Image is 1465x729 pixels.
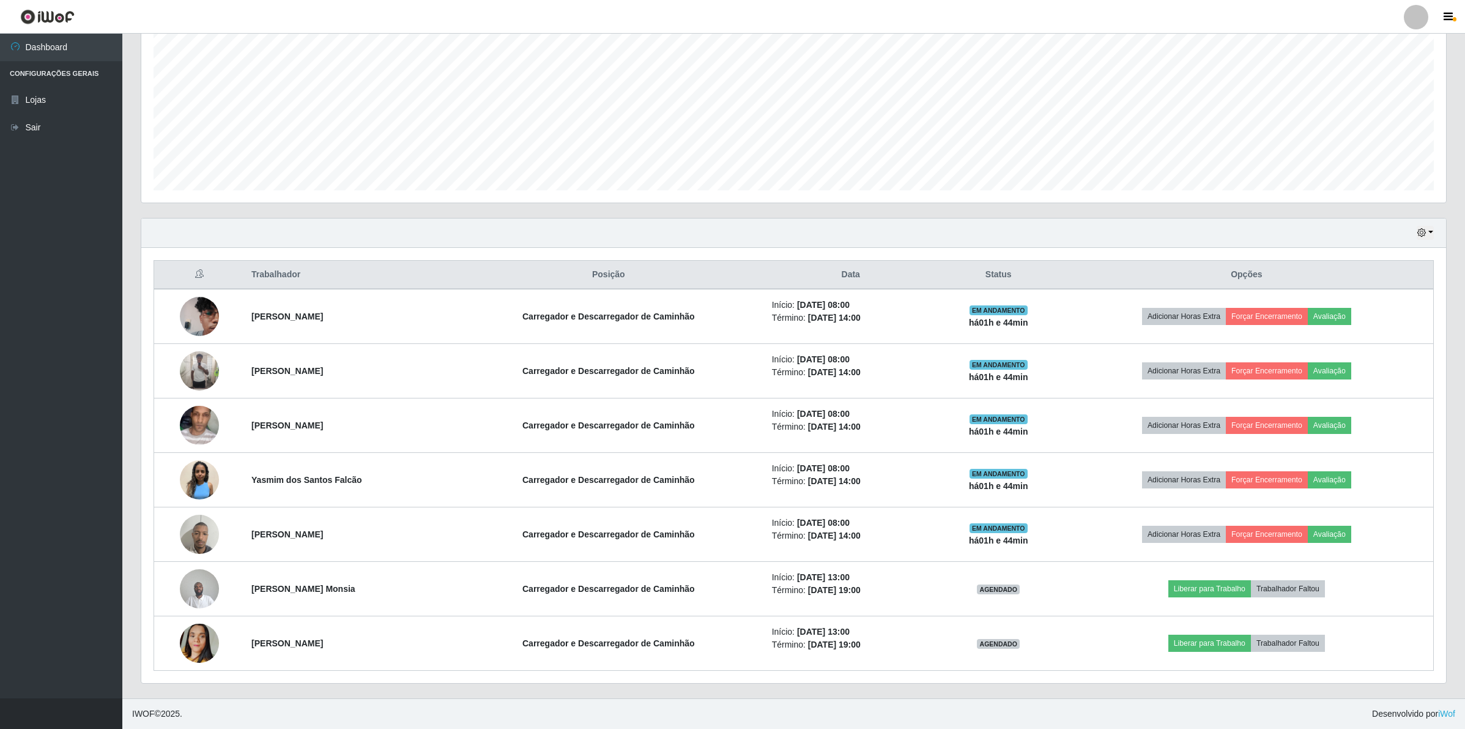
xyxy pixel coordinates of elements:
strong: [PERSON_NAME] [251,312,323,321]
button: Adicionar Horas Extra [1142,308,1226,325]
li: Término: [772,312,930,324]
strong: Yasmim dos Santos Falcão [251,475,362,485]
img: 1746814061107.jpeg [180,351,219,391]
time: [DATE] 14:00 [808,367,861,377]
strong: Carregador e Descarregador de Caminhão [522,421,695,430]
li: Término: [772,421,930,433]
span: IWOF [132,709,155,719]
li: Início: [772,353,930,366]
li: Início: [772,626,930,638]
time: [DATE] 08:00 [797,409,850,419]
strong: [PERSON_NAME] [251,366,323,376]
time: [DATE] 13:00 [797,627,850,637]
time: [DATE] 19:00 [808,640,861,649]
button: Adicionar Horas Extra [1142,362,1226,379]
li: Término: [772,638,930,651]
time: [DATE] 19:00 [808,585,861,595]
strong: Carregador e Descarregador de Caminhão [522,366,695,376]
button: Forçar Encerramento [1226,308,1308,325]
th: Posição [453,261,765,290]
span: EM ANDAMENTO [970,469,1028,479]
li: Início: [772,299,930,312]
button: Avaliação [1308,417,1351,434]
th: Opções [1060,261,1434,290]
li: Início: [772,517,930,529]
span: EM ANDAMENTO [970,360,1028,370]
li: Término: [772,584,930,597]
img: 1749255335293.jpeg [180,394,219,457]
li: Término: [772,475,930,488]
strong: há 01 h e 44 min [969,372,1028,382]
time: [DATE] 14:00 [808,313,861,323]
th: Trabalhador [244,261,453,290]
time: [DATE] 08:00 [797,518,850,528]
a: iWof [1438,709,1455,719]
button: Liberar para Trabalho [1168,580,1251,597]
img: CoreUI Logo [20,9,75,24]
time: [DATE] 08:00 [797,354,850,364]
strong: há 01 h e 44 min [969,536,1028,545]
th: Status [937,261,1060,290]
time: [DATE] 14:00 [808,476,861,486]
time: [DATE] 08:00 [797,300,850,310]
strong: há 01 h e 44 min [969,427,1028,436]
img: 1751205248263.jpeg [180,460,219,499]
button: Avaliação [1308,308,1351,325]
strong: há 01 h e 44 min [969,481,1028,491]
img: 1754024702641.jpeg [180,508,219,560]
time: [DATE] 14:00 [808,422,861,432]
button: Forçar Encerramento [1226,417,1308,434]
button: Liberar para Trabalho [1168,635,1251,652]
span: © 2025 . [132,708,182,720]
strong: há 01 h e 44 min [969,318,1028,327]
button: Avaliação [1308,471,1351,488]
button: Forçar Encerramento [1226,471,1308,488]
button: Adicionar Horas Extra [1142,471,1226,488]
strong: [PERSON_NAME] [251,529,323,539]
strong: [PERSON_NAME] [251,638,323,648]
button: Forçar Encerramento [1226,362,1308,379]
span: EM ANDAMENTO [970,414,1028,424]
strong: Carregador e Descarregador de Caminhão [522,475,695,485]
time: [DATE] 13:00 [797,572,850,582]
li: Término: [772,529,930,542]
li: Início: [772,462,930,475]
span: EM ANDAMENTO [970,523,1028,533]
strong: [PERSON_NAME] [251,421,323,430]
strong: Carregador e Descarregador de Caminhão [522,638,695,648]
button: Trabalhador Faltou [1251,580,1325,597]
th: Data [765,261,937,290]
time: [DATE] 14:00 [808,531,861,540]
button: Avaliação [1308,526,1351,543]
strong: Carregador e Descarregador de Caminhão [522,584,695,594]
li: Início: [772,571,930,584]
span: AGENDADO [977,639,1020,649]
img: 1746211066913.jpeg [180,563,219,615]
strong: Carregador e Descarregador de Caminhão [522,312,695,321]
span: Desenvolvido por [1372,708,1455,720]
span: EM ANDAMENTO [970,305,1028,315]
time: [DATE] 08:00 [797,463,850,473]
img: 1746651422933.jpeg [180,290,219,343]
strong: Carregador e Descarregador de Caminhão [522,529,695,539]
button: Trabalhador Faltou [1251,635,1325,652]
li: Término: [772,366,930,379]
button: Forçar Encerramento [1226,526,1308,543]
img: 1748562791419.jpeg [180,608,219,678]
li: Início: [772,408,930,421]
span: AGENDADO [977,585,1020,594]
button: Adicionar Horas Extra [1142,526,1226,543]
strong: [PERSON_NAME] Monsia [251,584,355,594]
button: Adicionar Horas Extra [1142,417,1226,434]
button: Avaliação [1308,362,1351,379]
